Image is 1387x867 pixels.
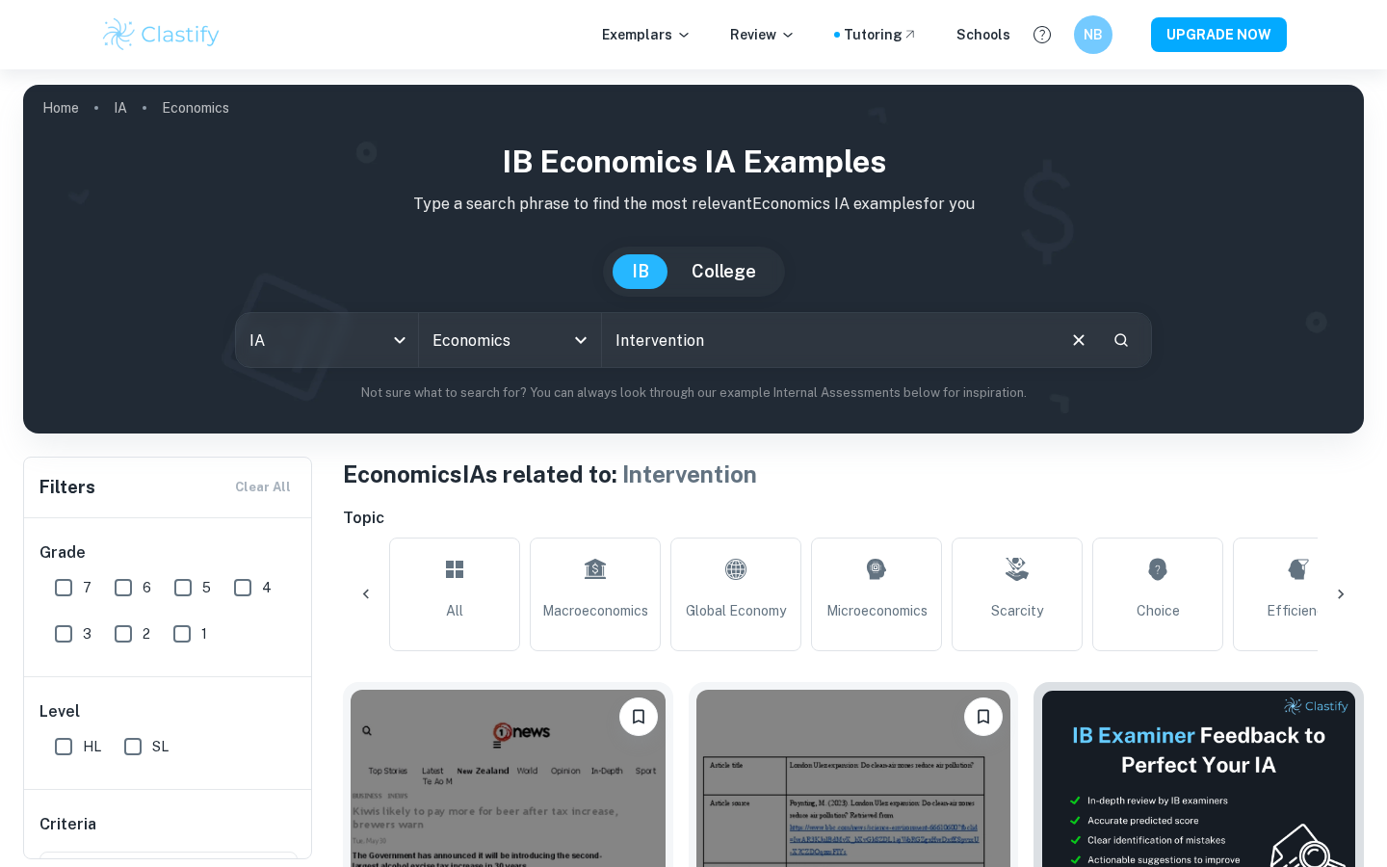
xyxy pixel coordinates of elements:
button: UPGRADE NOW [1151,17,1287,52]
span: 4 [262,577,272,598]
span: All [446,600,463,621]
span: 6 [143,577,151,598]
p: Not sure what to search for? You can always look through our example Internal Assessments below f... [39,383,1348,403]
img: profile cover [23,85,1364,433]
button: Help and Feedback [1026,18,1059,51]
span: Intervention [622,460,757,487]
p: Type a search phrase to find the most relevant Economics IA examples for you [39,193,1348,216]
h6: Level [39,700,298,723]
span: HL [83,736,101,757]
button: Open [567,327,594,354]
a: Tutoring [844,24,918,45]
span: Scarcity [991,600,1043,621]
button: Bookmark [619,697,658,736]
span: Global Economy [686,600,786,621]
button: Bookmark [964,697,1003,736]
h6: NB [1083,24,1105,45]
span: Microeconomics [826,600,928,621]
span: 5 [202,577,211,598]
p: Economics [162,97,229,118]
p: Exemplars [602,24,692,45]
h6: Filters [39,474,95,501]
span: 7 [83,577,92,598]
span: 2 [143,623,150,644]
h6: Topic [343,507,1364,530]
h6: Criteria [39,813,96,836]
button: Clear [1060,322,1097,358]
button: NB [1074,15,1112,54]
span: SL [152,736,169,757]
span: 1 [201,623,207,644]
span: Choice [1137,600,1180,621]
button: College [672,254,775,289]
input: E.g. smoking and tax, tariffs, global economy... [602,313,1053,367]
h1: Economics IAs related to: [343,457,1364,491]
span: Macroeconomics [542,600,648,621]
span: Efficiency [1267,600,1331,621]
a: Home [42,94,79,121]
h6: Grade [39,541,298,565]
div: IA [236,313,418,367]
p: Review [730,24,796,45]
h1: IB Economics IA examples [39,139,1348,185]
a: IA [114,94,127,121]
img: Clastify logo [100,15,222,54]
span: 3 [83,623,92,644]
a: Schools [956,24,1010,45]
button: Search [1105,324,1138,356]
button: IB [613,254,668,289]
